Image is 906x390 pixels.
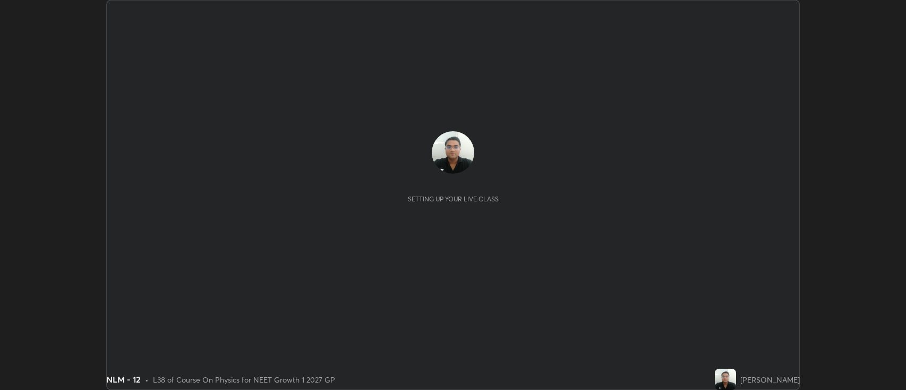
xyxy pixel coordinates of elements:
div: L38 of Course On Physics for NEET Growth 1 2027 GP [153,374,335,385]
div: • [145,374,149,385]
div: [PERSON_NAME] [740,374,800,385]
img: 3a9ab79b4cc04692bc079d89d7471859.jpg [432,131,474,174]
div: NLM - 12 [106,373,141,386]
img: 3a9ab79b4cc04692bc079d89d7471859.jpg [715,369,736,390]
div: Setting up your live class [408,195,499,203]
